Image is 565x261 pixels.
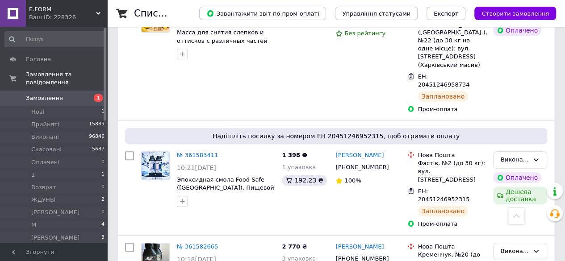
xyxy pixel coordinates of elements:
div: Заплановано [418,91,469,102]
span: 15889 [89,120,105,128]
span: Оплачені [31,158,59,166]
span: Надішліть посилку за номером ЕН 20451246952315, щоб отримати оплату [129,132,544,141]
span: М [31,221,36,229]
div: Фастів, №2 (до 30 кг): вул. [STREET_ADDRESS] [418,159,486,184]
span: 1 [94,94,103,102]
span: 0 [101,183,105,191]
div: м. [GEOGRAPHIC_DATA] ([GEOGRAPHIC_DATA].), №22 (до 30 кг на одне місце): вул. [STREET_ADDRESS] (Х... [418,12,486,69]
span: Прийняті [31,120,59,128]
a: [PERSON_NAME] [335,243,384,251]
span: 0 [101,158,105,166]
button: Завантажити звіт по пром-оплаті [199,7,326,20]
img: Фото товару [142,152,169,179]
input: Пошук [4,31,105,47]
a: № 361582665 [177,243,218,250]
div: Виконано [501,155,529,165]
span: 1 [31,171,35,179]
span: Без рейтингу [344,30,385,37]
span: 2 770 ₴ [282,243,307,250]
span: Скасовані [31,145,62,153]
span: 100% [344,177,361,184]
span: ЖДУНЫ [31,196,55,204]
div: Оплачено [493,172,541,183]
span: 0 [101,208,105,216]
span: Створити замовлення [481,10,549,17]
span: 2 [101,196,105,204]
a: Эпоксидная смола Food Safe ([GEOGRAPHIC_DATA]). Пищевой допуск. Уп. 1,55 кг). Средней вязкости. [177,176,274,208]
a: [PERSON_NAME] [335,151,384,160]
span: 3 [101,234,105,242]
a: Масса для снятия слепков и оттисков с различных частей тела. [GEOGRAPHIC_DATA] ([GEOGRAPHIC_DATA]... [177,29,268,61]
button: Створити замовлення [474,7,556,20]
div: Пром-оплата [418,220,486,228]
div: Нова Пошта [418,151,486,159]
span: 1 398 ₴ [282,152,307,158]
div: Пром-оплата [418,105,486,113]
span: Возврат [31,183,56,191]
span: ЕН: 20451246958734 [418,73,470,88]
span: Замовлення та повідомлення [26,70,107,87]
div: Заплановано [418,206,469,216]
div: Оплачено [493,25,541,36]
a: № 361583411 [177,152,218,158]
span: 4 [101,221,105,229]
div: 192.23 ₴ [282,175,326,186]
div: Виконано [501,247,529,256]
button: Експорт [427,7,466,20]
span: Замовлення [26,94,63,102]
span: Експорт [434,10,459,17]
button: Управління статусами [335,7,418,20]
div: Дешева доставка [493,186,547,204]
span: 1 [101,171,105,179]
span: ЕН: 20451246952315 [418,188,470,203]
span: Завантажити звіт по пром-оплаті [206,9,319,17]
span: 1 упаковка [282,164,316,170]
span: Нові [31,108,44,116]
span: Виконані [31,133,59,141]
a: Створити замовлення [465,10,556,17]
a: Фото товару [141,151,170,180]
div: [PHONE_NUMBER] [334,162,390,173]
span: 10:21[DATE] [177,164,216,171]
span: [PERSON_NAME] [31,234,80,242]
span: E.FORM [29,5,96,13]
span: 5687 [92,145,105,153]
div: Нова Пошта [418,243,486,251]
span: Управління статусами [342,10,410,17]
span: Головна [26,55,51,63]
div: Ваш ID: 228326 [29,13,107,21]
h1: Список замовлень [134,8,225,19]
span: [PERSON_NAME] [31,208,80,216]
span: 96846 [89,133,105,141]
span: 1 [101,108,105,116]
